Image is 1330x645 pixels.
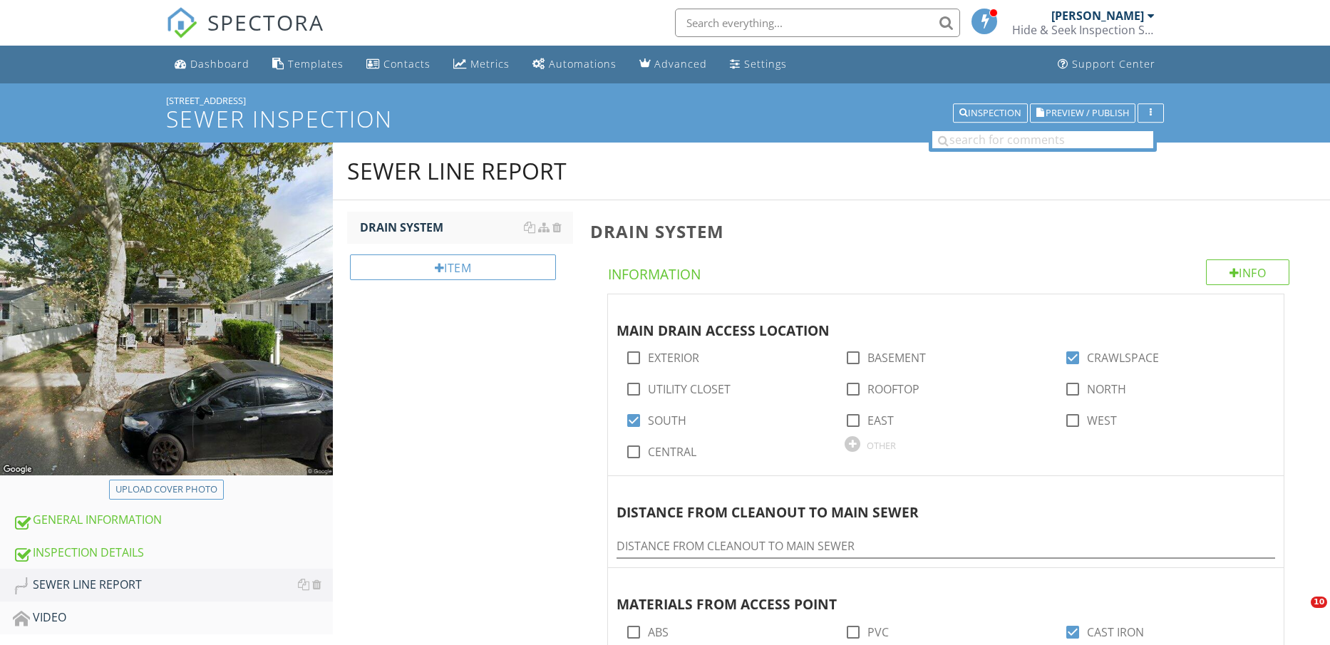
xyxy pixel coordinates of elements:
[13,544,333,562] div: INSPECTION DETAILS
[1206,259,1290,285] div: Info
[360,219,574,236] div: DRAIN SYSTEM
[724,51,793,78] a: Settings
[1051,9,1144,23] div: [PERSON_NAME]
[361,51,436,78] a: Contacts
[617,482,1242,523] div: DISTANCE FROM CLEANOUT TO MAIN SEWER
[617,535,1275,558] input: DISTANCE FROM CLEANOUT TO MAIN SEWER
[166,95,1164,106] div: [STREET_ADDRESS]
[654,57,707,71] div: Advanced
[527,51,622,78] a: Automations (Basic)
[166,7,197,38] img: The Best Home Inspection Software - Spectora
[13,511,333,530] div: GENERAL INFORMATION
[617,300,1242,341] div: MAIN DRAIN ACCESS LOCATION
[166,19,324,49] a: SPECTORA
[470,57,510,71] div: Metrics
[1087,413,1117,428] label: WEST
[932,131,1153,148] input: search for comments
[115,483,217,497] div: Upload cover photo
[1052,51,1161,78] a: Support Center
[648,413,686,428] label: SOUTH
[648,382,731,396] label: UTILITY CLOSET
[549,57,617,71] div: Automations
[1072,57,1155,71] div: Support Center
[288,57,344,71] div: Templates
[1282,597,1316,631] iframe: Intercom live chat
[648,625,669,639] label: ABS
[383,57,431,71] div: Contacts
[867,625,889,639] label: PVC
[1087,382,1126,396] label: NORTH
[634,51,713,78] a: Advanced
[867,382,919,396] label: ROOFTOP
[347,157,567,185] div: SEWER LINE REPORT
[267,51,349,78] a: Templates
[1012,23,1155,37] div: Hide & Seek Inspection Services
[590,222,1307,241] h3: DRAIN SYSTEM
[166,106,1164,131] h1: Sewer Inspection
[648,445,696,459] label: CENTRAL
[1087,351,1159,365] label: CRAWLSPACE
[207,7,324,37] span: SPECTORA
[867,440,896,451] div: OTHER
[448,51,515,78] a: Metrics
[350,254,557,280] div: Item
[1030,103,1135,123] button: Preview / Publish
[109,480,224,500] button: Upload cover photo
[867,413,894,428] label: EAST
[1046,108,1129,118] span: Preview / Publish
[1311,597,1327,608] span: 10
[953,103,1028,123] button: Inspection
[608,259,1289,284] h4: Information
[1030,105,1135,118] a: Preview / Publish
[1087,625,1144,639] label: CAST IRON
[648,351,699,365] label: EXTERIOR
[867,351,926,365] label: BASEMENT
[675,9,960,37] input: Search everything...
[13,609,333,627] div: VIDEO
[953,105,1028,118] a: Inspection
[13,576,333,594] div: SEWER LINE REPORT
[190,57,249,71] div: Dashboard
[617,574,1242,615] div: MATERIALS FROM ACCESS POINT
[959,108,1021,118] div: Inspection
[744,57,787,71] div: Settings
[169,51,255,78] a: Dashboard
